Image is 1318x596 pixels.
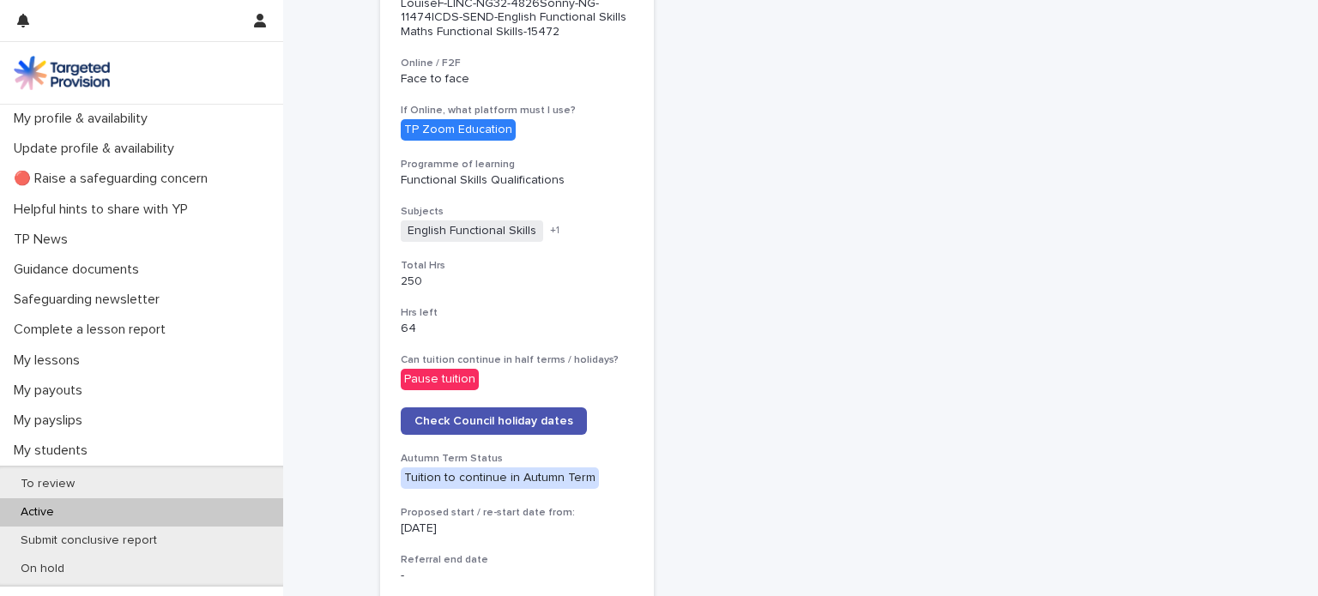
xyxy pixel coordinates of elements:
[7,442,101,459] p: My students
[401,553,633,567] h3: Referral end date
[7,232,82,248] p: TP News
[401,467,599,489] div: Tuition to continue in Autumn Term
[401,452,633,466] h3: Autumn Term Status
[401,158,633,172] h3: Programme of learning
[7,202,202,218] p: Helpful hints to share with YP
[7,533,171,548] p: Submit conclusive report
[7,562,78,576] p: On hold
[401,119,516,141] div: TP Zoom Education
[401,322,633,336] p: 64
[401,220,543,242] span: English Functional Skills
[401,569,633,583] p: -
[401,521,633,536] p: [DATE]
[401,72,633,87] p: Face to face
[7,477,88,491] p: To review
[414,415,573,427] span: Check Council holiday dates
[7,382,96,399] p: My payouts
[401,205,633,219] h3: Subjects
[7,412,96,429] p: My payslips
[7,171,221,187] p: 🔴 Raise a safeguarding concern
[7,322,179,338] p: Complete a lesson report
[401,506,633,520] h3: Proposed start / re-start date from:
[401,104,633,117] h3: If Online, what platform must I use?
[401,274,633,289] p: 250
[14,56,110,90] img: M5nRWzHhSzIhMunXDL62
[401,57,633,70] h3: Online / F2F
[7,292,173,308] p: Safeguarding newsletter
[7,111,161,127] p: My profile & availability
[401,369,479,390] div: Pause tuition
[7,505,68,520] p: Active
[401,259,633,273] h3: Total Hrs
[401,306,633,320] h3: Hrs left
[7,352,94,369] p: My lessons
[7,141,188,157] p: Update profile & availability
[401,353,633,367] h3: Can tuition continue in half terms / holidays?
[7,262,153,278] p: Guidance documents
[550,226,559,236] span: + 1
[401,173,633,188] p: Functional Skills Qualifications
[401,407,587,435] a: Check Council holiday dates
